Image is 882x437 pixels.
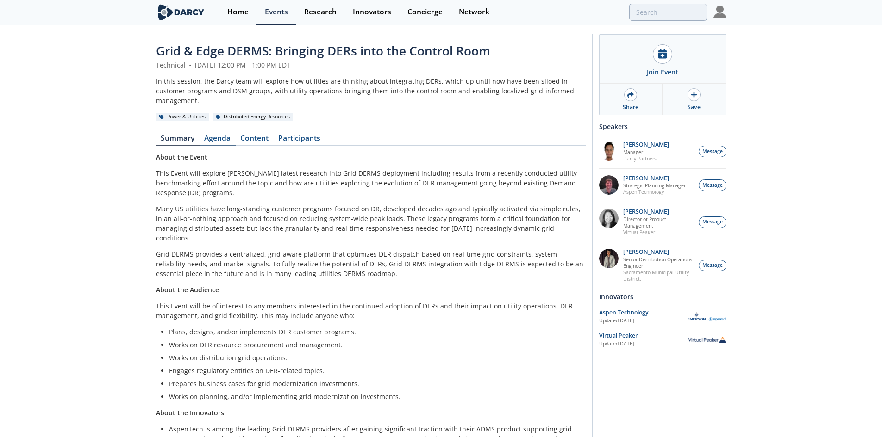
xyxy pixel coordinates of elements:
[702,262,723,269] span: Message
[623,256,694,269] p: Senior Distribution Operations Engineer
[156,113,209,121] div: Power & Utilities
[699,146,726,157] button: Message
[599,289,726,305] div: Innovators
[623,142,669,148] p: [PERSON_NAME]
[699,179,726,191] button: Message
[156,4,206,20] img: logo-wide.svg
[156,204,586,243] p: Many US utilities have long-standing customer programs focused on DR, developed decades ago and t...
[623,182,686,189] p: Strategic Planning Manager
[227,8,249,16] div: Home
[274,135,325,146] a: Participants
[169,392,579,401] li: Works on planning, and/or implementing grid modernization investments.
[699,216,726,228] button: Message
[599,317,688,325] div: Updated [DATE]
[688,312,726,321] img: Aspen Technology
[156,43,490,59] span: Grid & Edge DERMS: Bringing DERs into the Control Room
[213,113,294,121] div: Distributed Energy Resources
[459,8,489,16] div: Network
[156,135,200,146] a: Summary
[599,175,619,195] img: accc9a8e-a9c1-4d58-ae37-132228efcf55
[599,142,619,161] img: vRBZwDRnSTOrB1qTpmXr
[688,103,701,111] div: Save
[156,408,224,417] strong: About the Innovators
[599,308,688,317] div: Aspen Technology
[699,260,726,271] button: Message
[156,76,586,105] div: In this session, the Darcy team will explore how utilities are thinking about integrating DERs, w...
[169,327,579,337] li: Plans, designs, and/or implements DER customer programs.
[702,148,723,155] span: Message
[623,216,694,229] p: Director of Product Management
[599,209,619,228] img: 8160f632-77e6-40bd-9ce2-d8c8bb49c0dd
[353,8,391,16] div: Innovators
[623,103,638,111] div: Share
[156,301,586,320] p: This Event will be of interest to any members interested in the continued adoption of DERs and th...
[169,340,579,350] li: Works on DER resource procurement and management.
[599,332,726,348] a: Virtual Peaker Updated[DATE] Virtual Peaker
[647,67,678,77] div: Join Event
[169,366,579,375] li: Engages regulatory entities on DER-related topics.
[702,182,723,189] span: Message
[599,118,726,135] div: Speakers
[265,8,288,16] div: Events
[156,60,586,70] div: Technical [DATE] 12:00 PM - 1:00 PM EDT
[156,249,586,278] p: Grid DERMS provides a centralized, grid-aware platform that optimizes DER dispatch based on real-...
[304,8,337,16] div: Research
[629,4,707,21] input: Advanced Search
[156,285,219,294] strong: About the Audience
[713,6,726,18] img: Profile
[623,209,694,215] p: [PERSON_NAME]
[688,336,726,343] img: Virtual Peaker
[407,8,443,16] div: Concierge
[702,218,723,226] span: Message
[623,155,669,162] p: Darcy Partners
[599,249,619,268] img: 7fca56e2-1683-469f-8840-285a17278393
[188,61,193,69] span: •
[623,189,686,195] p: Aspen Technology
[169,353,579,363] li: Works on distribution grid operations.
[156,153,207,161] strong: About the Event
[623,249,694,255] p: [PERSON_NAME]
[623,269,694,282] p: Sacramento Municipal Utility District.
[623,175,686,182] p: [PERSON_NAME]
[599,340,688,348] div: Updated [DATE]
[236,135,274,146] a: Content
[200,135,236,146] a: Agenda
[623,149,669,155] p: Manager
[599,308,726,325] a: Aspen Technology Updated[DATE] Aspen Technology
[623,229,694,235] p: Virtual Peaker
[169,379,579,388] li: Prepares business cases for grid modernization investments.
[156,168,586,197] p: This Event will explore [PERSON_NAME] latest research into Grid DERMS deployment including result...
[599,332,688,340] div: Virtual Peaker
